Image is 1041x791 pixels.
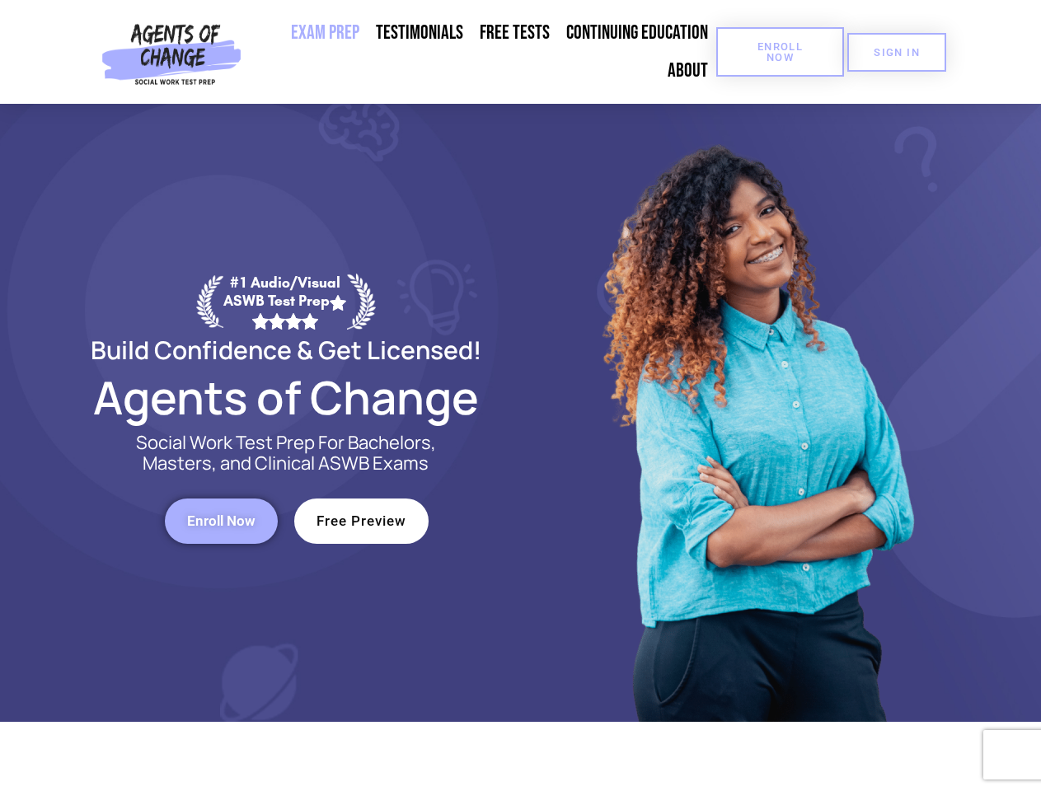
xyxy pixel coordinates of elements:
a: Exam Prep [283,14,368,52]
nav: Menu [248,14,716,90]
h2: Agents of Change [51,378,521,416]
a: Testimonials [368,14,471,52]
div: #1 Audio/Visual ASWB Test Prep [223,274,347,329]
a: SIGN IN [847,33,946,72]
span: SIGN IN [874,47,920,58]
span: Enroll Now [187,514,256,528]
span: Free Preview [317,514,406,528]
a: Enroll Now [716,27,844,77]
a: Enroll Now [165,498,278,544]
span: Enroll Now [743,41,818,63]
img: Website Image 1 (1) [591,104,921,722]
h2: Build Confidence & Get Licensed! [51,338,521,362]
a: Free Tests [471,14,558,52]
a: About [659,52,716,90]
p: Social Work Test Prep For Bachelors, Masters, and Clinical ASWB Exams [117,433,455,474]
a: Free Preview [294,498,429,544]
a: Continuing Education [558,14,716,52]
